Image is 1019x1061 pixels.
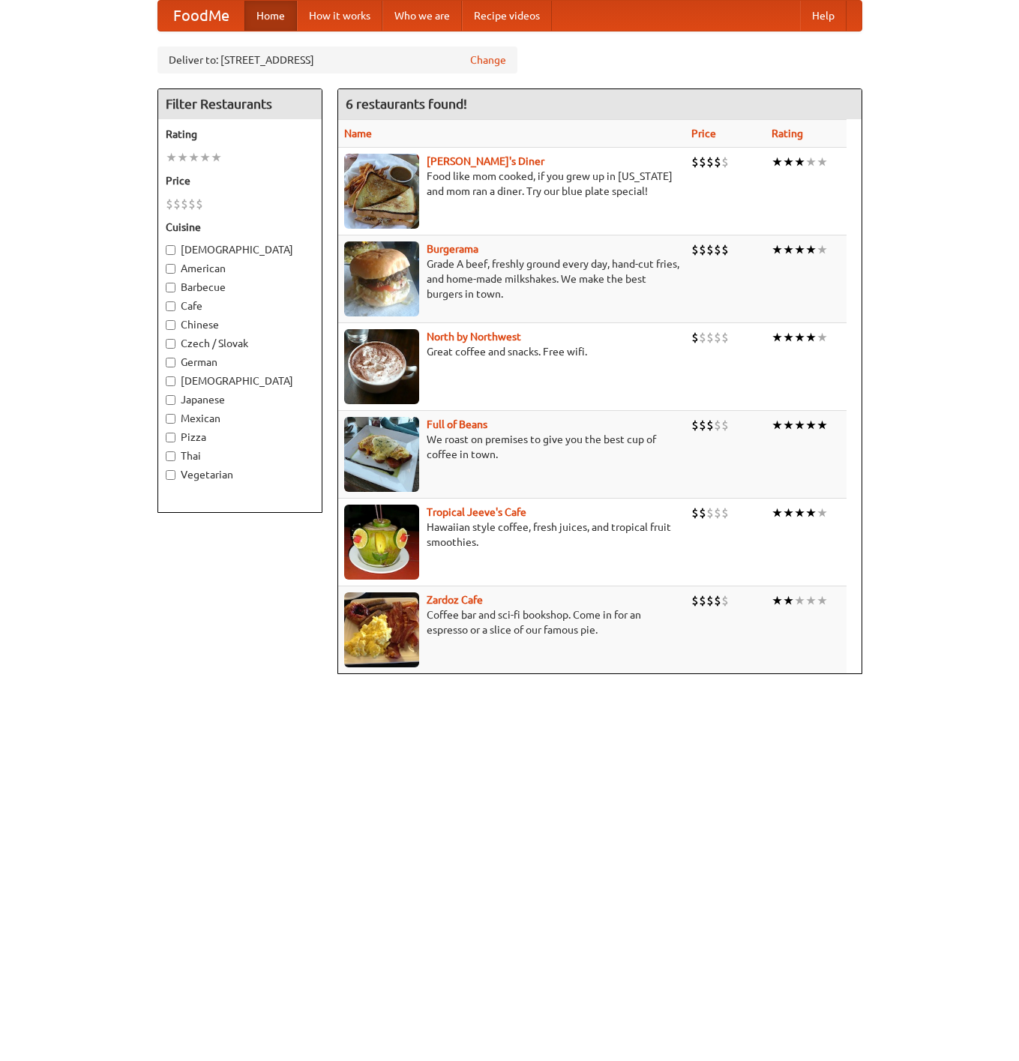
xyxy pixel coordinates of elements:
[772,505,783,521] li: ★
[772,154,783,170] li: ★
[157,46,517,73] div: Deliver to: [STREET_ADDRESS]
[181,196,188,212] li: $
[166,339,175,349] input: Czech / Slovak
[772,329,783,346] li: ★
[427,594,483,606] a: Zardoz Cafe
[166,242,314,257] label: [DEMOGRAPHIC_DATA]
[344,505,419,580] img: jeeves.jpg
[714,241,721,258] li: $
[427,331,521,343] a: North by Northwest
[196,196,203,212] li: $
[427,243,478,255] a: Burgerama
[783,329,794,346] li: ★
[805,417,817,433] li: ★
[794,592,805,609] li: ★
[772,592,783,609] li: ★
[721,592,729,609] li: $
[166,301,175,311] input: Cafe
[714,592,721,609] li: $
[166,414,175,424] input: Mexican
[166,283,175,292] input: Barbecue
[699,592,706,609] li: $
[166,355,314,370] label: German
[714,505,721,521] li: $
[794,417,805,433] li: ★
[344,607,679,637] p: Coffee bar and sci-fi bookshop. Come in for an espresso or a slice of our famous pie.
[699,505,706,521] li: $
[805,329,817,346] li: ★
[344,592,419,667] img: zardoz.jpg
[714,329,721,346] li: $
[805,154,817,170] li: ★
[794,329,805,346] li: ★
[772,417,783,433] li: ★
[706,417,714,433] li: $
[470,52,506,67] a: Change
[166,173,314,188] h5: Price
[699,329,706,346] li: $
[714,417,721,433] li: $
[166,376,175,386] input: [DEMOGRAPHIC_DATA]
[817,592,828,609] li: ★
[691,417,699,433] li: $
[166,395,175,405] input: Japanese
[427,506,526,518] a: Tropical Jeeve's Cafe
[794,505,805,521] li: ★
[721,505,729,521] li: $
[344,432,679,462] p: We roast on premises to give you the best cup of coffee in town.
[344,241,419,316] img: burgerama.jpg
[721,154,729,170] li: $
[691,154,699,170] li: $
[344,329,419,404] img: north.jpg
[166,411,314,426] label: Mexican
[344,169,679,199] p: Food like mom cooked, if you grew up in [US_STATE] and mom ran a diner. Try our blue plate special!
[244,1,297,31] a: Home
[805,592,817,609] li: ★
[817,329,828,346] li: ★
[691,241,699,258] li: $
[166,280,314,295] label: Barbecue
[166,451,175,461] input: Thai
[783,417,794,433] li: ★
[706,241,714,258] li: $
[166,245,175,255] input: [DEMOGRAPHIC_DATA]
[772,241,783,258] li: ★
[158,1,244,31] a: FoodMe
[783,241,794,258] li: ★
[166,220,314,235] h5: Cuisine
[344,417,419,492] img: beans.jpg
[344,520,679,550] p: Hawaiian style coffee, fresh juices, and tropical fruit smoothies.
[166,467,314,482] label: Vegetarian
[166,433,175,442] input: Pizza
[817,241,828,258] li: ★
[173,196,181,212] li: $
[344,256,679,301] p: Grade A beef, freshly ground every day, hand-cut fries, and home-made milkshakes. We make the bes...
[783,505,794,521] li: ★
[344,127,372,139] a: Name
[166,196,173,212] li: $
[805,505,817,521] li: ★
[817,417,828,433] li: ★
[462,1,552,31] a: Recipe videos
[805,241,817,258] li: ★
[166,320,175,330] input: Chinese
[211,149,222,166] li: ★
[699,241,706,258] li: $
[166,127,314,142] h5: Rating
[699,417,706,433] li: $
[188,149,199,166] li: ★
[166,336,314,351] label: Czech / Slovak
[199,149,211,166] li: ★
[166,430,314,445] label: Pizza
[158,89,322,119] h4: Filter Restaurants
[817,154,828,170] li: ★
[772,127,803,139] a: Rating
[166,373,314,388] label: [DEMOGRAPHIC_DATA]
[794,241,805,258] li: ★
[344,154,419,229] img: sallys.jpg
[721,417,729,433] li: $
[166,470,175,480] input: Vegetarian
[706,505,714,521] li: $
